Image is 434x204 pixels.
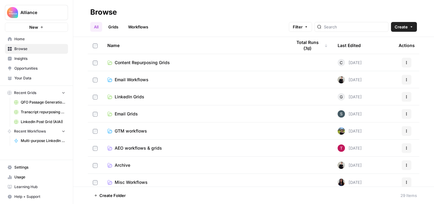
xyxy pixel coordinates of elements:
[399,37,415,54] div: Actions
[324,24,386,30] input: Search
[293,24,303,30] span: Filter
[107,37,282,54] div: Name
[5,127,68,136] button: Recent Workflows
[338,76,345,83] img: rzyuksnmva7rad5cmpd7k6b2ndco
[400,192,417,199] div: 29 Items
[14,129,46,134] span: Recent Workflows
[5,88,68,97] button: Recent Grids
[107,111,282,117] a: Email Grids
[11,107,68,117] a: Transcript repurposing (PMA)
[338,76,362,83] div: [DATE]
[115,128,147,134] span: GTM workflows
[90,191,129,200] button: Create Folder
[115,162,130,168] span: Archive
[5,192,68,202] button: Help + Support
[5,172,68,182] a: Usage
[14,75,65,81] span: Your Data
[124,22,152,32] a: Workflows
[391,22,417,32] button: Create
[5,162,68,172] a: Settings
[14,174,65,180] span: Usage
[14,90,36,96] span: Recent Grids
[90,22,102,32] a: All
[289,22,312,32] button: Filter
[107,77,282,83] a: Email Workflows
[14,66,65,71] span: Opportunities
[107,162,282,168] a: Archive
[5,5,68,20] button: Workspace: Alliance
[107,179,282,185] a: Misc Workflows
[11,117,68,127] a: LinkedIn Post Grid (AIAI)
[14,165,65,170] span: Settings
[7,7,18,18] img: Alliance Logo
[107,128,282,134] a: GTM workflows
[340,94,343,100] span: G
[338,144,362,152] div: [DATE]
[99,192,126,199] span: Create Folder
[11,97,68,107] a: QFO Passage Generation (CSC)
[115,145,162,151] span: AEO workflows & grids
[395,24,408,30] span: Create
[115,94,144,100] span: LinkedIn Grids
[90,7,117,17] div: Browse
[338,110,362,118] div: [DATE]
[5,44,68,54] a: Browse
[338,37,361,54] div: Last Edited
[338,110,345,118] img: bo6gwtk78bbxl6expmw5g49788i4
[21,119,65,125] span: LinkedIn Post Grid (AIAI)
[338,59,362,66] div: [DATE]
[340,60,343,66] span: C
[21,109,65,115] span: Transcript repurposing (PMA)
[338,179,345,186] img: rox323kbkgutb4wcij4krxobkpon
[115,77,149,83] span: Email Workflows
[338,162,362,169] div: [DATE]
[29,24,38,30] span: New
[105,22,122,32] a: Grids
[115,179,148,185] span: Misc Workflows
[5,34,68,44] a: Home
[14,46,65,52] span: Browse
[5,73,68,83] a: Your Data
[14,194,65,199] span: Help + Support
[338,144,345,152] img: dlzs0jrhnnjq7lmdizz9fbkpsjjw
[115,111,138,117] span: Email Grids
[5,182,68,192] a: Learning Hub
[5,23,68,32] button: New
[20,9,57,16] span: Alliance
[338,127,362,135] div: [DATE]
[14,184,65,190] span: Learning Hub
[107,145,282,151] a: AEO workflows & grids
[107,94,282,100] a: LinkedIn Grids
[14,56,65,61] span: Insights
[107,60,282,66] a: Content Repurposing Grids
[292,37,328,54] div: Total Runs (7d)
[115,60,170,66] span: Content Repurposing Grids
[14,36,65,42] span: Home
[338,93,362,100] div: [DATE]
[21,100,65,105] span: QFO Passage Generation (CSC)
[338,127,345,135] img: wlj6vlcgatc3c90j12jmpqq88vn8
[338,179,362,186] div: [DATE]
[21,138,65,144] span: Multi-purpose LinkedIn Workflow
[11,136,68,146] a: Multi-purpose LinkedIn Workflow
[338,162,345,169] img: rzyuksnmva7rad5cmpd7k6b2ndco
[5,64,68,73] a: Opportunities
[5,54,68,64] a: Insights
